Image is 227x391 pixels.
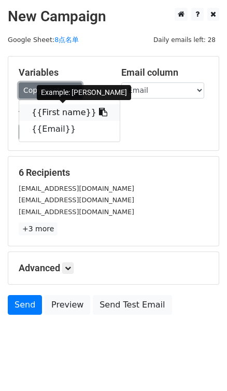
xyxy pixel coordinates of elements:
div: 聊天小组件 [175,341,227,391]
a: Copy/paste... [19,82,82,99]
small: Google Sheet: [8,36,79,44]
h2: New Campaign [8,8,219,25]
a: {{First name}} [19,104,120,121]
span: Daily emails left: 28 [150,34,219,46]
small: [EMAIL_ADDRESS][DOMAIN_NAME] [19,185,134,192]
a: {{Email}} [19,121,120,137]
a: +3 more [19,222,58,235]
iframe: Chat Widget [175,341,227,391]
small: [EMAIL_ADDRESS][DOMAIN_NAME] [19,208,134,216]
div: Example: [PERSON_NAME] [37,85,131,100]
a: Send Test Email [93,295,172,315]
a: 8点名单 [54,36,79,44]
small: [EMAIL_ADDRESS][DOMAIN_NAME] [19,196,134,204]
h5: 6 Recipients [19,167,208,178]
h5: Advanced [19,262,208,274]
h5: Email column [121,67,208,78]
a: Send [8,295,42,315]
a: Daily emails left: 28 [150,36,219,44]
h5: Variables [19,67,106,78]
a: Preview [45,295,90,315]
